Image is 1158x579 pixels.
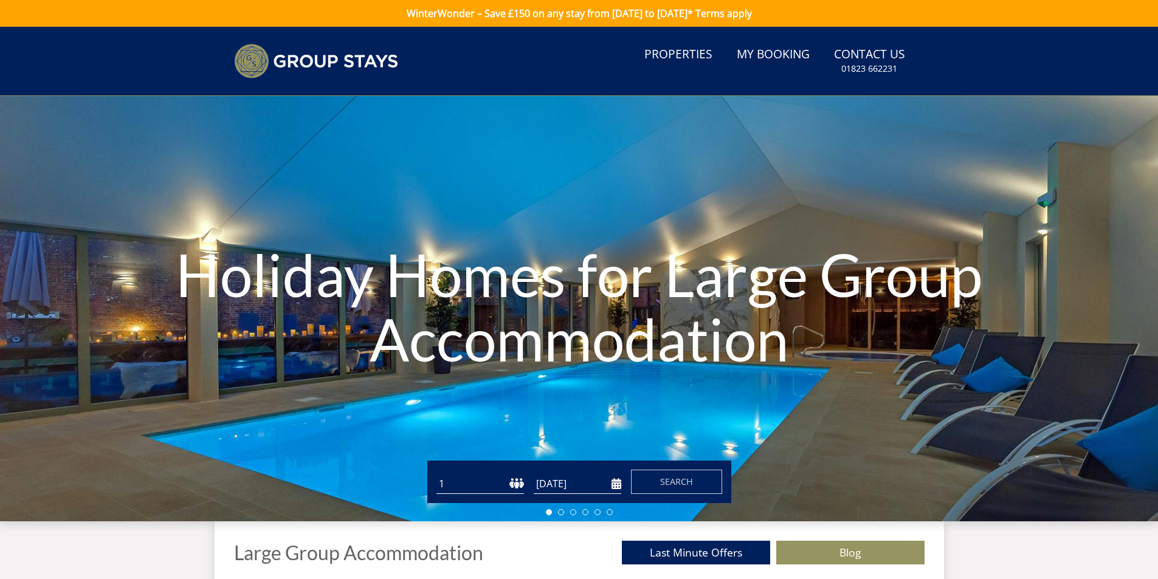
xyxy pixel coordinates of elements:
[534,474,621,494] input: Arrival Date
[631,470,722,494] button: Search
[660,476,693,487] span: Search
[234,542,483,563] h1: Large Group Accommodation
[174,218,985,395] h1: Holiday Homes for Large Group Accommodation
[639,41,717,69] a: Properties
[829,41,910,81] a: Contact Us01823 662231
[841,63,897,75] small: 01823 662231
[776,541,925,564] a: Blog
[622,541,770,564] a: Last Minute Offers
[732,41,815,69] a: My Booking
[234,44,398,78] img: Group Stays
